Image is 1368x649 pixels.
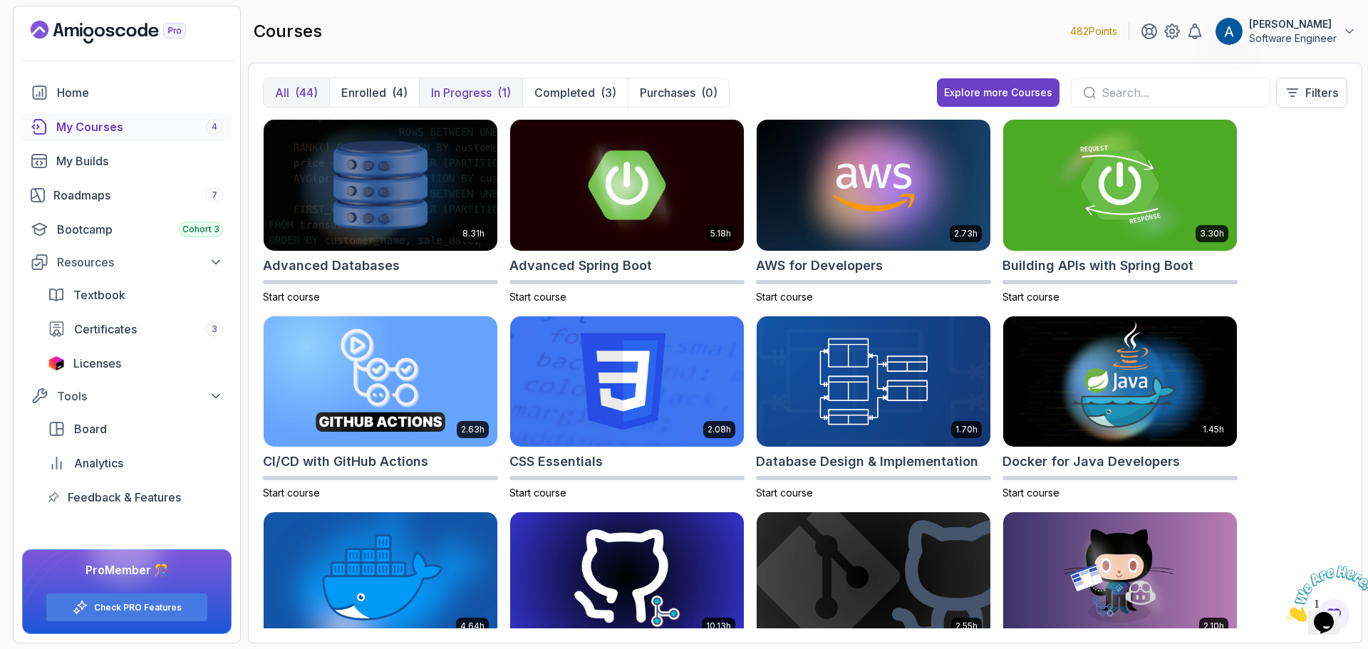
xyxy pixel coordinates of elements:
[522,78,628,107] button: Completed(3)
[419,78,522,107] button: In Progress(1)
[497,84,511,101] div: (1)
[640,84,695,101] p: Purchases
[263,452,428,472] h2: CI/CD with GitHub Actions
[275,84,289,101] p: All
[1002,256,1193,276] h2: Building APIs with Spring Boot
[39,281,232,309] a: textbook
[461,424,484,435] p: 2.63h
[510,120,744,251] img: Advanced Spring Boot card
[509,487,566,499] span: Start course
[53,187,223,204] div: Roadmaps
[22,78,232,107] a: home
[509,291,566,303] span: Start course
[94,602,182,613] a: Check PRO Features
[22,113,232,141] a: courses
[22,147,232,175] a: builds
[1002,452,1180,472] h2: Docker for Java Developers
[510,512,744,643] img: Git for Professionals card
[57,84,223,101] div: Home
[756,452,978,472] h2: Database Design & Implementation
[39,483,232,512] a: feedback
[460,621,484,632] p: 4.64h
[706,621,731,632] p: 10.13h
[392,84,408,101] div: (4)
[510,316,744,447] img: CSS Essentials card
[509,256,652,276] h2: Advanced Spring Boot
[329,78,419,107] button: Enrolled(4)
[212,189,217,201] span: 7
[254,20,322,43] h2: courses
[1249,31,1337,46] p: Software Engineer
[955,424,978,435] p: 1.70h
[628,78,729,107] button: Purchases(0)
[264,78,329,107] button: All(44)
[534,84,595,101] p: Completed
[212,121,217,133] span: 4
[1002,291,1059,303] span: Start course
[1249,17,1337,31] p: [PERSON_NAME]
[1200,228,1224,239] p: 3.30h
[509,452,603,472] h2: CSS Essentials
[1002,487,1059,499] span: Start course
[182,224,219,235] span: Cohort 3
[295,84,318,101] div: (44)
[46,593,208,622] button: Check PRO Features
[955,621,978,632] p: 2.55h
[954,228,978,239] p: 2.73h
[212,323,217,335] span: 3
[74,321,137,338] span: Certificates
[1203,424,1224,435] p: 1.45h
[1003,316,1237,447] img: Docker for Java Developers card
[74,455,123,472] span: Analytics
[1280,560,1368,628] iframe: chat widget
[263,256,400,276] h2: Advanced Databases
[57,254,223,271] div: Resources
[937,78,1059,107] button: Explore more Courses
[431,84,492,101] p: In Progress
[944,85,1052,100] div: Explore more Courses
[1070,24,1117,38] p: 482 Points
[757,120,990,251] img: AWS for Developers card
[757,512,990,643] img: Git & GitHub Fundamentals card
[1276,78,1347,108] button: Filters
[264,120,497,251] img: Advanced Databases card
[39,449,232,477] a: analytics
[56,152,223,170] div: My Builds
[341,84,386,101] p: Enrolled
[31,21,219,43] a: Landing page
[68,489,181,506] span: Feedback & Features
[601,84,616,101] div: (3)
[757,316,990,447] img: Database Design & Implementation card
[710,228,731,239] p: 5.18h
[57,221,223,238] div: Bootcamp
[756,256,883,276] h2: AWS for Developers
[39,415,232,443] a: board
[1216,18,1243,45] img: user profile image
[1003,120,1237,251] img: Building APIs with Spring Boot card
[1203,621,1224,632] p: 2.10h
[22,383,232,409] button: Tools
[263,487,320,499] span: Start course
[73,355,121,372] span: Licenses
[6,6,94,62] img: Chat attention grabber
[39,315,232,343] a: certificates
[57,388,223,405] div: Tools
[708,424,731,435] p: 2.08h
[756,291,813,303] span: Start course
[1305,84,1338,101] p: Filters
[1215,17,1357,46] button: user profile image[PERSON_NAME]Software Engineer
[22,249,232,275] button: Resources
[39,349,232,378] a: licenses
[73,286,125,303] span: Textbook
[756,487,813,499] span: Start course
[263,291,320,303] span: Start course
[6,6,11,18] span: 1
[48,356,65,370] img: jetbrains icon
[22,181,232,209] a: roadmaps
[264,512,497,643] img: Docker For Professionals card
[22,215,232,244] a: bootcamp
[74,420,107,437] span: Board
[701,84,717,101] div: (0)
